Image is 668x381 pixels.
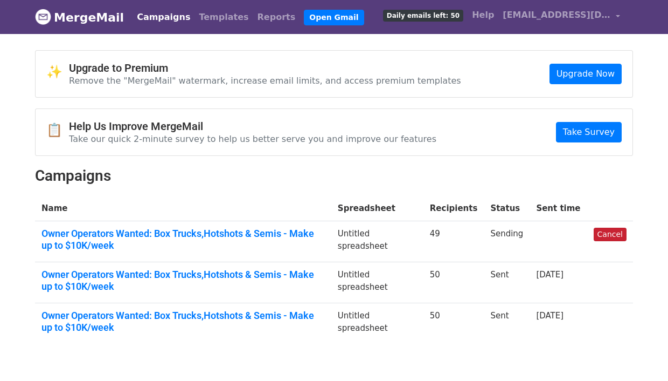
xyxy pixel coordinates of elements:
[69,133,436,145] p: Take our quick 2-minute survey to help us better serve you and improve our features
[468,4,498,26] a: Help
[46,64,69,80] span: ✨
[35,196,331,221] th: Name
[331,221,423,262] td: Untitled spreadsheet
[423,262,484,303] td: 50
[194,6,253,28] a: Templates
[383,10,463,22] span: Daily emails left: 50
[331,196,423,221] th: Spreadsheet
[498,4,624,30] a: [EMAIL_ADDRESS][DOMAIN_NAME]
[69,75,461,86] p: Remove the "MergeMail" watermark, increase email limits, and access premium templates
[331,262,423,303] td: Untitled spreadsheet
[133,6,194,28] a: Campaigns
[503,9,610,22] span: [EMAIL_ADDRESS][DOMAIN_NAME]
[536,311,563,321] a: [DATE]
[423,196,484,221] th: Recipients
[484,262,530,303] td: Sent
[41,228,325,251] a: Owner Operators Wanted: Box Trucks,Hotshots & Semis - Make up to $10K/week
[41,310,325,333] a: Owner Operators Wanted: Box Trucks,Hotshots & Semis - Make up to $10K/week
[484,303,530,344] td: Sent
[594,228,627,241] a: Cancel
[379,4,468,26] a: Daily emails left: 50
[69,120,436,133] h4: Help Us Improve MergeMail
[484,196,530,221] th: Status
[35,6,124,29] a: MergeMail
[614,329,668,381] iframe: Chat Widget
[331,303,423,344] td: Untitled spreadsheet
[423,303,484,344] td: 50
[69,62,461,74] h4: Upgrade to Premium
[35,167,633,185] h2: Campaigns
[41,269,325,292] a: Owner Operators Wanted: Box Trucks,Hotshots & Semis - Make up to $10K/week
[530,196,587,221] th: Sent time
[423,221,484,262] td: 49
[536,270,563,280] a: [DATE]
[304,10,364,25] a: Open Gmail
[549,64,622,84] a: Upgrade Now
[556,122,622,142] a: Take Survey
[35,9,51,25] img: MergeMail logo
[253,6,300,28] a: Reports
[484,221,530,262] td: Sending
[46,123,69,138] span: 📋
